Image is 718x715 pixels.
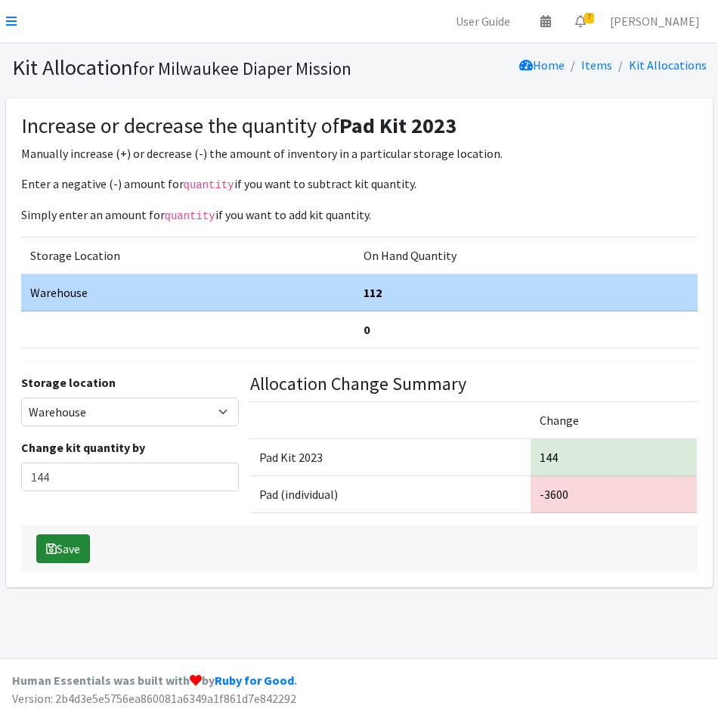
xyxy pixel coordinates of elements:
[21,144,698,162] p: Manually increase (+) or decrease (-) the amount of inventory in a particular storage location.
[133,57,351,79] small: for Milwaukee Diaper Mission
[531,438,697,475] td: 144
[36,534,90,563] button: Save
[250,373,698,395] h4: Allocation Change Summary
[21,274,354,311] td: Warehouse
[364,322,370,337] strong: 0
[629,57,707,73] a: Kit Allocations
[519,57,565,73] a: Home
[12,691,296,706] span: Version: 2b4d3e5e5756ea860081a6349a1f861d7e842292
[21,237,354,274] td: Storage Location
[563,6,598,36] a: 7
[12,673,297,688] strong: Human Essentials was built with by .
[444,6,522,36] a: User Guide
[598,6,712,36] a: [PERSON_NAME]
[21,206,698,224] p: Simply enter an amount for if you want to add kit quantity.
[165,210,215,222] code: quantity
[250,438,531,475] td: Pad Kit 2023
[12,54,354,81] h1: Kit Allocation
[215,673,294,688] a: Ruby for Good
[21,373,116,392] label: Storage location
[21,438,145,457] label: Change kit quantity by
[21,113,698,139] h3: Increase or decrease the quantity of
[531,475,697,512] td: -3600
[184,179,234,191] code: quantity
[581,57,612,73] a: Items
[250,475,531,512] td: Pad (individual)
[339,112,456,139] strong: Pad Kit 2023
[531,401,697,438] td: Change
[354,237,698,274] td: On Hand Quantity
[364,285,382,300] strong: 112
[584,13,594,23] span: 7
[21,175,698,193] p: Enter a negative (-) amount for if you want to subtract kit quantity.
